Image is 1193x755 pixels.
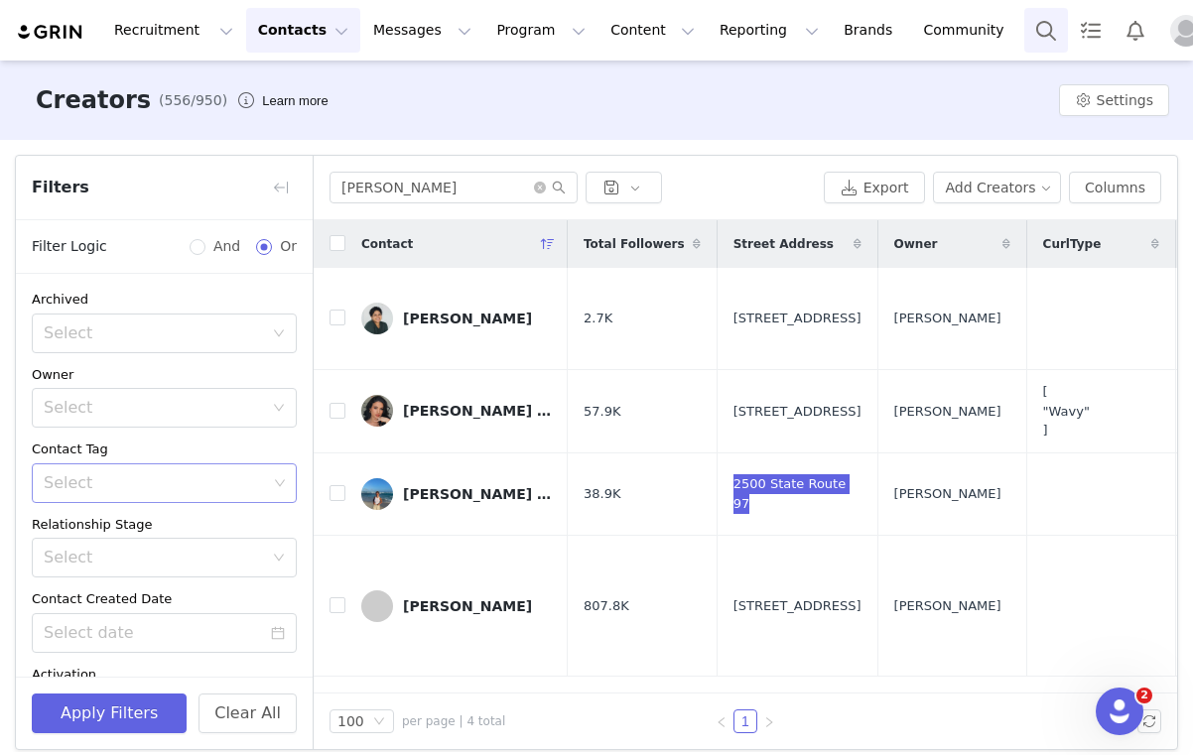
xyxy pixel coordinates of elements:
button: Search [1024,8,1068,53]
img: grin logo [16,23,85,42]
i: icon: down [273,402,285,416]
button: Export [824,172,925,203]
span: Total Followers [584,235,685,253]
div: Relationship Stage [32,515,297,535]
li: 1 [733,709,757,733]
div: Select [44,473,267,493]
span: [PERSON_NAME] [894,596,1001,616]
span: (556/950) [159,90,227,111]
i: icon: right [763,716,775,728]
iframe: Intercom live chat [1096,688,1143,735]
span: [PERSON_NAME] [894,402,1001,422]
button: Notifications [1114,8,1157,53]
span: [PERSON_NAME] [894,309,1001,328]
a: [PERSON_NAME] [PERSON_NAME] [361,395,552,427]
img: 6227f2e2-229e-4442-8971-8f8673b1b5c2.jpg [361,395,393,427]
input: Search... [330,172,578,203]
button: Content [598,8,707,53]
i: icon: down [273,552,285,566]
li: Next Page [757,709,781,733]
i: icon: calendar [271,626,285,640]
i: icon: search [552,181,566,194]
span: per page | 4 total [402,712,505,730]
span: 57.9K [584,402,620,422]
a: [PERSON_NAME] 🌺🌞🥥 [361,478,552,510]
span: [STREET_ADDRESS] [733,596,862,616]
input: Select date [32,613,297,653]
span: [PERSON_NAME] [894,484,1001,504]
button: Recruitment [102,8,245,53]
i: icon: down [274,477,286,491]
span: Filters [32,176,89,199]
a: [PERSON_NAME] [361,303,552,334]
div: Owner [32,365,297,385]
span: Filter Logic [32,236,107,257]
span: 2.7K [584,309,612,328]
span: [ "Wavy" ] [1043,382,1090,440]
a: 1 [734,710,756,732]
button: Add Creators [933,172,1062,203]
div: [PERSON_NAME] 🌺🌞🥥 [403,486,552,502]
span: CurlType [1043,235,1102,253]
button: Reporting [708,8,831,53]
button: Messages [361,8,483,53]
span: Contact [361,235,413,253]
div: Contact Created Date [32,589,297,609]
span: And [205,236,248,257]
button: Contacts [246,8,360,53]
div: Archived [32,290,297,310]
a: [PERSON_NAME] [361,590,552,622]
i: icon: close-circle [534,182,546,193]
button: Apply Filters [32,693,187,733]
button: Columns [1069,172,1161,203]
h3: Creators [36,82,151,118]
span: 2500 State Route 97 [733,474,862,513]
i: icon: down [373,715,385,729]
div: 100 [337,710,364,732]
div: Select [44,548,263,567]
div: Select [44,323,263,343]
span: Street Address [733,235,834,253]
span: 38.9K [584,484,620,504]
button: Clear All [199,693,297,733]
button: Program [484,8,597,53]
li: Previous Page [710,709,733,733]
span: [STREET_ADDRESS] [733,309,862,328]
div: [PERSON_NAME] [PERSON_NAME] [403,403,552,419]
span: 2 [1136,688,1152,703]
div: Activation [32,665,297,685]
div: [PERSON_NAME] [403,311,532,326]
div: Select [44,398,263,418]
div: [PERSON_NAME] [403,598,532,614]
img: 28de880f-f2b1-466c-9bfc-452a190db60d.jpg [361,478,393,510]
a: Brands [832,8,910,53]
span: Or [272,236,297,257]
div: Contact Tag [32,440,297,459]
span: [STREET_ADDRESS] [733,402,862,422]
i: icon: down [273,327,285,341]
span: Owner [894,235,938,253]
a: Tasks [1069,8,1113,53]
img: 830a1868-5824-4681-be4d-fee78e83072f.jpg [361,303,393,334]
button: Settings [1059,84,1169,116]
i: icon: left [716,716,728,728]
div: Tooltip anchor [258,91,331,111]
a: Community [912,8,1025,53]
span: 807.8K [584,596,629,616]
